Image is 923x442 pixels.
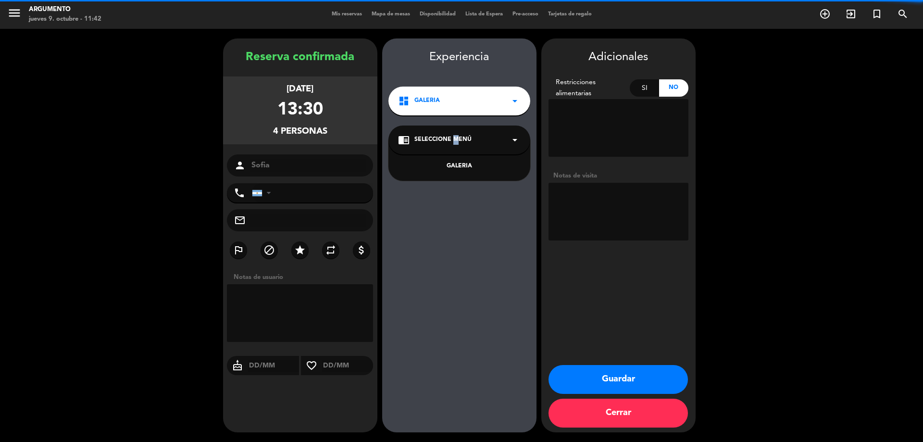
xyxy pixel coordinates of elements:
[223,48,377,67] div: Reserva confirmada
[461,12,508,17] span: Lista de Espera
[549,365,688,394] button: Guardar
[398,134,410,146] i: chrome_reader_mode
[29,5,101,14] div: Argumento
[325,244,337,256] i: repeat
[277,96,323,125] div: 13:30
[252,184,274,202] div: Argentina: +54
[234,215,246,226] i: mail_outline
[327,12,367,17] span: Mis reservas
[819,8,831,20] i: add_circle_outline
[322,360,374,372] input: DD/MM
[509,95,521,107] i: arrow_drop_down
[234,187,245,199] i: phone
[263,244,275,256] i: block
[294,244,306,256] i: star
[549,77,630,99] div: Restricciones alimentarias
[398,95,410,107] i: dashboard
[543,12,597,17] span: Tarjetas de regalo
[414,135,472,145] span: Seleccione Menú
[248,360,299,372] input: DD/MM
[356,244,367,256] i: attach_money
[229,272,377,282] div: Notas de usuario
[414,96,440,106] span: Galeria
[382,48,536,67] div: Experiencia
[398,162,521,171] div: GALERIA
[659,79,688,97] div: No
[227,360,248,371] i: cake
[549,399,688,428] button: Cerrar
[630,79,659,97] div: Si
[7,6,22,24] button: menu
[415,12,461,17] span: Disponibilidad
[301,360,322,371] i: favorite_border
[7,6,22,20] i: menu
[897,8,909,20] i: search
[549,48,688,67] div: Adicionales
[29,14,101,24] div: jueves 9. octubre - 11:42
[549,171,688,181] div: Notas de visita
[234,160,246,171] i: person
[845,8,857,20] i: exit_to_app
[508,12,543,17] span: Pre-acceso
[509,134,521,146] i: arrow_drop_down
[871,8,883,20] i: turned_in_not
[233,244,244,256] i: outlined_flag
[273,125,327,139] div: 4 personas
[287,82,313,96] div: [DATE]
[367,12,415,17] span: Mapa de mesas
